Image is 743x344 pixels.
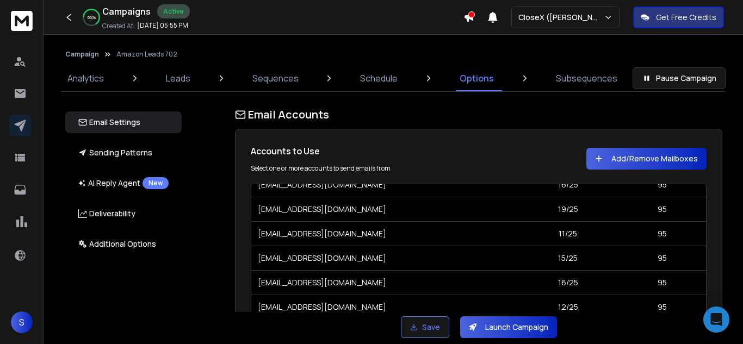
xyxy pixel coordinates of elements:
a: Schedule [354,65,404,91]
a: Leads [159,65,197,91]
a: Subsequences [549,65,624,91]
p: Analytics [67,72,104,85]
button: S [11,311,33,333]
a: Options [453,65,500,91]
p: Sequences [252,72,299,85]
p: Get Free Credits [656,12,716,23]
button: Pause Campaign [633,67,726,89]
a: Sequences [246,65,305,91]
a: Analytics [61,65,110,91]
button: Campaign [65,50,99,59]
p: Leads [166,72,190,85]
p: Subsequences [556,72,617,85]
p: Created At: [102,22,135,30]
h1: Campaigns [102,5,151,18]
div: Open Intercom Messenger [703,307,729,333]
button: Get Free Credits [633,7,724,28]
p: [DATE] 05:55 PM [137,21,188,30]
h1: Email Accounts [235,107,722,122]
p: Schedule [360,72,398,85]
p: CloseX ([PERSON_NAME]) [518,12,604,23]
p: Options [460,72,494,85]
p: Email Settings [78,117,140,128]
p: 66 % [88,14,96,21]
p: Amazon Leads 702 [116,50,177,59]
button: Email Settings [65,111,182,133]
div: Active [157,4,190,18]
